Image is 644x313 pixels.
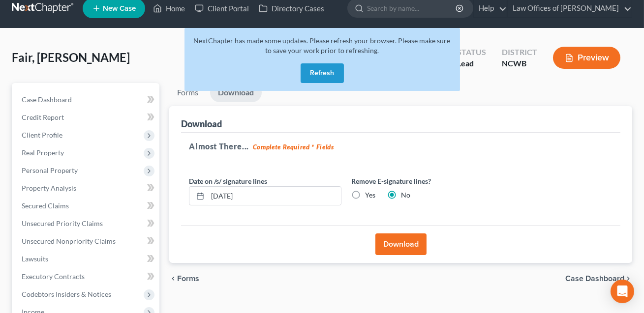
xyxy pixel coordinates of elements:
span: Credit Report [22,113,64,121]
span: Fair, [PERSON_NAME] [12,50,130,64]
span: Client Profile [22,131,62,139]
label: Date on /s/ signature lines [189,176,267,186]
div: Open Intercom Messenger [611,280,634,303]
button: Download [375,233,427,255]
input: MM/DD/YYYY [208,187,341,205]
a: Secured Claims [14,197,159,215]
i: chevron_right [624,275,632,283]
button: Preview [553,47,620,69]
span: New Case [103,5,136,12]
span: Personal Property [22,166,78,174]
a: Case Dashboard chevron_right [565,275,632,283]
span: Case Dashboard [565,275,624,283]
a: Executory Contracts [14,268,159,285]
div: District [502,47,537,58]
a: Property Analysis [14,179,159,197]
strong: Complete Required * Fields [253,143,334,151]
label: Remove E-signature lines? [351,176,504,186]
a: Forms [169,83,206,102]
a: Unsecured Nonpriority Claims [14,232,159,250]
label: Yes [365,190,375,200]
span: NextChapter has made some updates. Please refresh your browser. Please make sure to save your wor... [194,36,451,55]
div: Lead [457,58,486,69]
label: No [401,190,410,200]
button: chevron_left Forms [169,275,213,283]
i: chevron_left [169,275,177,283]
div: Status [457,47,486,58]
div: Download [181,118,222,130]
span: Forms [177,275,199,283]
span: Real Property [22,148,64,157]
span: Unsecured Priority Claims [22,219,103,228]
a: Case Dashboard [14,91,159,109]
a: Lawsuits [14,250,159,268]
div: NCWB [502,58,537,69]
a: Credit Report [14,109,159,126]
span: Executory Contracts [22,272,85,281]
span: Unsecured Nonpriority Claims [22,237,116,245]
button: Refresh [301,63,344,83]
span: Codebtors Insiders & Notices [22,290,111,298]
a: Unsecured Priority Claims [14,215,159,232]
span: Case Dashboard [22,95,72,104]
h5: Almost There... [189,141,613,152]
span: Secured Claims [22,201,69,210]
span: Lawsuits [22,255,48,263]
span: Property Analysis [22,184,76,192]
